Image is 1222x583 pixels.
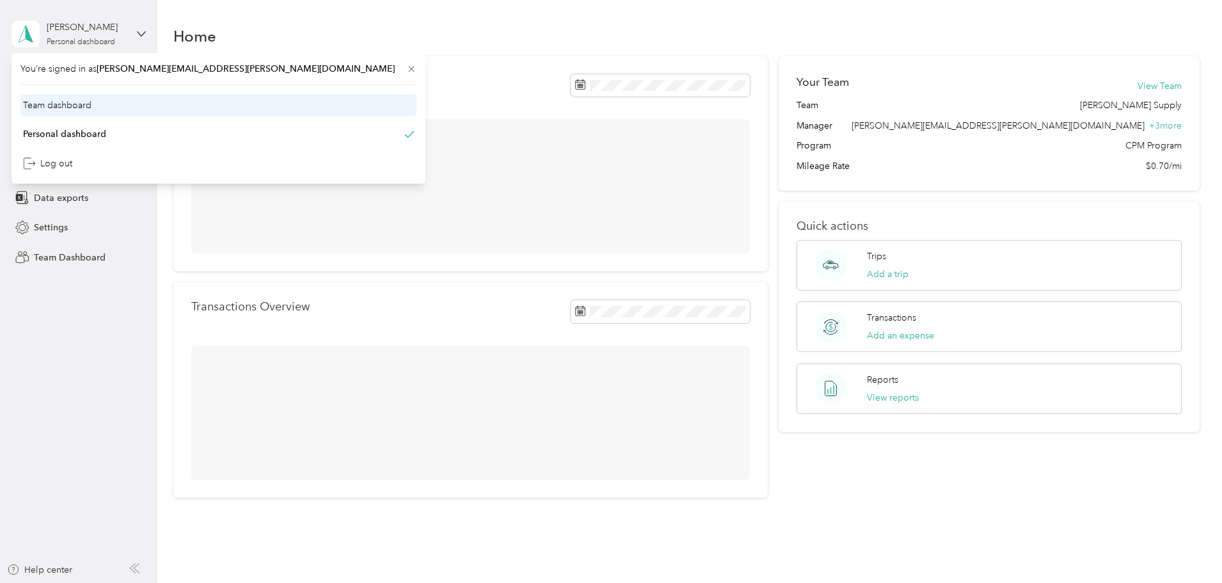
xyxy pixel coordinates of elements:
[867,391,919,404] button: View reports
[1146,159,1182,173] span: $0.70/mi
[47,38,115,46] div: Personal dashboard
[852,120,1145,131] span: [PERSON_NAME][EMAIL_ADDRESS][PERSON_NAME][DOMAIN_NAME]
[34,191,88,205] span: Data exports
[1149,120,1182,131] span: + 3 more
[34,221,68,234] span: Settings
[1125,139,1182,152] span: CPM Program
[23,99,91,112] div: Team dashboard
[867,311,916,324] p: Transactions
[1080,99,1182,112] span: [PERSON_NAME] Supply
[867,373,898,387] p: Reports
[867,250,886,263] p: Trips
[7,563,72,577] button: Help center
[173,29,216,43] h1: Home
[1150,511,1222,583] iframe: Everlance-gr Chat Button Frame
[97,63,395,74] span: [PERSON_NAME][EMAIL_ADDRESS][PERSON_NAME][DOMAIN_NAME]
[34,251,106,264] span: Team Dashboard
[797,99,818,112] span: Team
[797,139,831,152] span: Program
[23,157,72,170] div: Log out
[20,62,417,76] span: You’re signed in as
[797,119,832,132] span: Manager
[797,74,849,90] h2: Your Team
[1138,79,1182,93] button: View Team
[797,159,850,173] span: Mileage Rate
[797,220,1182,233] p: Quick actions
[867,329,934,342] button: Add an expense
[191,300,310,314] p: Transactions Overview
[867,268,909,281] button: Add a trip
[47,20,127,34] div: [PERSON_NAME]
[23,127,106,141] div: Personal dashboard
